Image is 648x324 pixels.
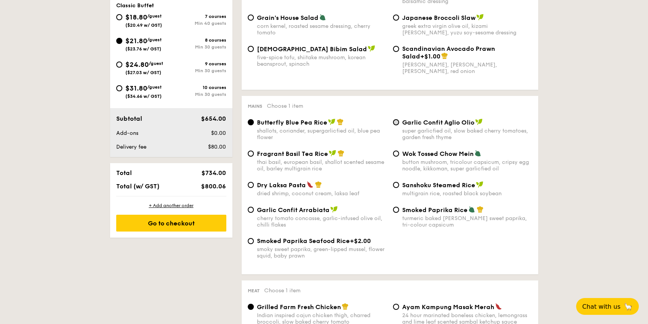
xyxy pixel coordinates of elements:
[201,183,226,190] span: $800.06
[315,181,322,188] img: icon-chef-hat.a58ddaea.svg
[402,215,532,228] div: turmeric baked [PERSON_NAME] sweet paprika, tri-colour capsicum
[402,159,532,172] div: button mushroom, tricolour capsicum, cripsy egg noodle, kikkoman, super garlicfied oil
[257,150,328,157] span: Fragrant Basil Tea Rice
[393,151,399,157] input: Wok Tossed Chow Meinbutton mushroom, tricolour capsicum, cripsy egg noodle, kikkoman, super garli...
[125,23,162,28] span: ($20.49 w/ GST)
[248,151,254,157] input: Fragrant Basil Tea Ricethai basil, european basil, shallot scented sesame oil, barley multigrain ...
[116,85,122,91] input: $31.80/guest($34.66 w/ GST)10 coursesMin 30 guests
[582,303,620,310] span: Chat with us
[171,61,226,66] div: 9 courses
[476,181,484,188] img: icon-vegan.f8ff3823.svg
[307,181,313,188] img: icon-spicy.37a8142b.svg
[125,84,147,92] span: $31.80
[248,207,254,213] input: Garlic Confit Arrabiatacherry tomato concasse, garlic-infused olive oil, chilli flakes
[393,119,399,125] input: Garlic Confit Aglio Oliosuper garlicfied oil, slow baked cherry tomatoes, garden fresh thyme
[257,181,306,189] span: Dry Laksa Pasta
[171,21,226,26] div: Min 40 guests
[116,202,226,209] div: + Add another order
[402,128,532,141] div: super garlicfied oil, slow baked cherry tomatoes, garden fresh thyme
[257,190,387,197] div: dried shrimp, coconut cream, laksa leaf
[149,61,163,66] span: /guest
[402,303,494,311] span: Ayam Kampung Masak Merah
[468,206,475,213] img: icon-vegetarian.fe4039eb.svg
[248,15,254,21] input: Grain's House Saladcorn kernel, roasted sesame dressing, cherry tomato
[125,13,147,21] span: $18.80
[393,46,399,52] input: Scandinavian Avocado Prawn Salad+$1.00[PERSON_NAME], [PERSON_NAME], [PERSON_NAME], red onion
[476,14,484,21] img: icon-vegan.f8ff3823.svg
[116,62,122,68] input: $24.80/guest($27.03 w/ GST)9 coursesMin 30 guests
[211,130,226,136] span: $0.00
[330,206,338,213] img: icon-vegan.f8ff3823.svg
[125,60,149,69] span: $24.80
[116,38,122,44] input: $21.80/guest($23.76 w/ GST)8 coursesMin 30 guests
[248,304,254,310] input: Grilled Farm Fresh ChickenIndian inspired cajun chicken thigh, charred broccoli, slow baked cherr...
[248,46,254,52] input: [DEMOGRAPHIC_DATA] Bibim Saladfive-spice tofu, shiitake mushroom, korean beansprout, spinach
[475,118,483,125] img: icon-vegan.f8ff3823.svg
[441,52,448,59] img: icon-chef-hat.a58ddaea.svg
[402,150,474,157] span: Wok Tossed Chow Mein
[171,68,226,73] div: Min 30 guests
[257,128,387,141] div: shallots, coriander, supergarlicfied oil, blue pea flower
[257,23,387,36] div: corn kernel, roasted sesame dressing, cherry tomato
[342,303,349,310] img: icon-chef-hat.a58ddaea.svg
[350,237,371,245] span: +$2.00
[116,14,122,20] input: $18.80/guest($20.49 w/ GST)7 coursesMin 40 guests
[201,115,226,122] span: $654.00
[328,118,336,125] img: icon-vegan.f8ff3823.svg
[208,144,226,150] span: $80.00
[393,182,399,188] input: Sanshoku Steamed Ricemultigrain rice, roasted black soybean
[257,237,350,245] span: Smoked Paprika Seafood Rice
[125,46,161,52] span: ($23.76 w/ GST)
[257,206,330,214] span: Garlic Confit Arrabiata
[248,104,262,109] span: Mains
[171,85,226,90] div: 10 courses
[257,54,387,67] div: five-spice tofu, shiitake mushroom, korean beansprout, spinach
[337,118,344,125] img: icon-chef-hat.a58ddaea.svg
[402,14,476,21] span: Japanese Broccoli Slaw
[248,238,254,244] input: Smoked Paprika Seafood Rice+$2.00smoky sweet paprika, green-lipped mussel, flower squid, baby prawn
[393,15,399,21] input: Japanese Broccoli Slawgreek extra virgin olive oil, kizami [PERSON_NAME], yuzu soy-sesame dressing
[402,190,532,197] div: multigrain rice, roasted black soybean
[116,130,138,136] span: Add-ons
[420,53,440,60] span: +$1.00
[116,2,154,9] span: Classic Buffet
[624,302,633,311] span: 🦙
[402,206,468,214] span: Smoked Paprika Rice
[495,303,502,310] img: icon-spicy.37a8142b.svg
[257,246,387,259] div: smoky sweet paprika, green-lipped mussel, flower squid, baby prawn
[402,119,474,126] span: Garlic Confit Aglio Olio
[329,150,336,157] img: icon-vegan.f8ff3823.svg
[264,287,300,294] span: Choose 1 item
[125,37,147,45] span: $21.80
[116,144,146,150] span: Delivery fee
[171,44,226,50] div: Min 30 guests
[474,150,481,157] img: icon-vegetarian.fe4039eb.svg
[368,45,375,52] img: icon-vegan.f8ff3823.svg
[116,115,142,122] span: Subtotal
[147,84,162,90] span: /guest
[147,13,162,19] span: /guest
[393,304,399,310] input: Ayam Kampung Masak Merah24 hour marinated boneless chicken, lemongrass and lime leaf scented samb...
[257,159,387,172] div: thai basil, european basil, shallot scented sesame oil, barley multigrain rice
[267,103,303,109] span: Choose 1 item
[576,298,639,315] button: Chat with us🦙
[257,303,341,311] span: Grilled Farm Fresh Chicken
[338,150,344,157] img: icon-chef-hat.a58ddaea.svg
[402,45,495,60] span: Scandinavian Avocado Prawn Salad
[116,183,159,190] span: Total (w/ GST)
[402,62,532,75] div: [PERSON_NAME], [PERSON_NAME], [PERSON_NAME], red onion
[319,14,326,21] img: icon-vegetarian.fe4039eb.svg
[393,207,399,213] input: Smoked Paprika Riceturmeric baked [PERSON_NAME] sweet paprika, tri-colour capsicum
[257,14,318,21] span: Grain's House Salad
[257,215,387,228] div: cherry tomato concasse, garlic-infused olive oil, chilli flakes
[248,119,254,125] input: Butterfly Blue Pea Riceshallots, coriander, supergarlicfied oil, blue pea flower
[125,94,162,99] span: ($34.66 w/ GST)
[201,169,226,177] span: $734.00
[171,14,226,19] div: 7 courses
[402,181,475,189] span: Sanshoku Steamed Rice
[477,206,484,213] img: icon-chef-hat.a58ddaea.svg
[248,182,254,188] input: Dry Laksa Pastadried shrimp, coconut cream, laksa leaf
[171,37,226,43] div: 8 courses
[257,45,367,53] span: [DEMOGRAPHIC_DATA] Bibim Salad
[125,70,161,75] span: ($27.03 w/ GST)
